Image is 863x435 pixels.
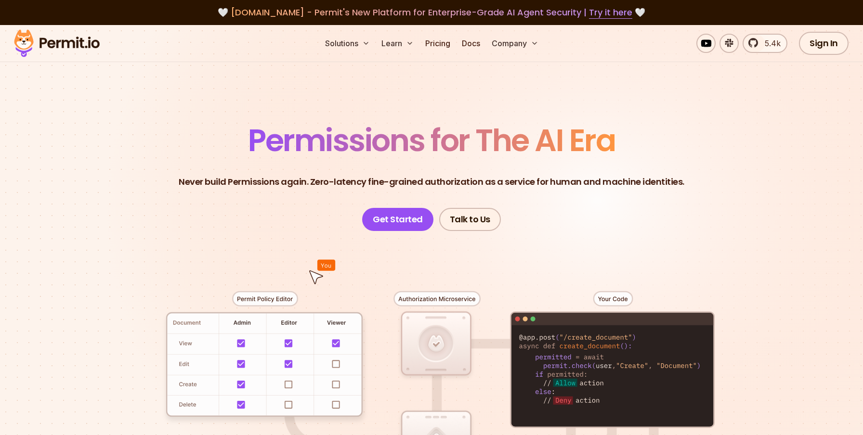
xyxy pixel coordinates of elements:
[439,208,501,231] a: Talk to Us
[759,38,781,49] span: 5.4k
[321,34,374,53] button: Solutions
[231,6,632,18] span: [DOMAIN_NAME] - Permit's New Platform for Enterprise-Grade AI Agent Security |
[362,208,433,231] a: Get Started
[488,34,542,53] button: Company
[248,119,615,162] span: Permissions for The AI Era
[23,6,840,19] div: 🤍 🤍
[179,175,684,189] p: Never build Permissions again. Zero-latency fine-grained authorization as a service for human and...
[421,34,454,53] a: Pricing
[799,32,849,55] a: Sign In
[10,27,104,60] img: Permit logo
[743,34,787,53] a: 5.4k
[378,34,418,53] button: Learn
[589,6,632,19] a: Try it here
[458,34,484,53] a: Docs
